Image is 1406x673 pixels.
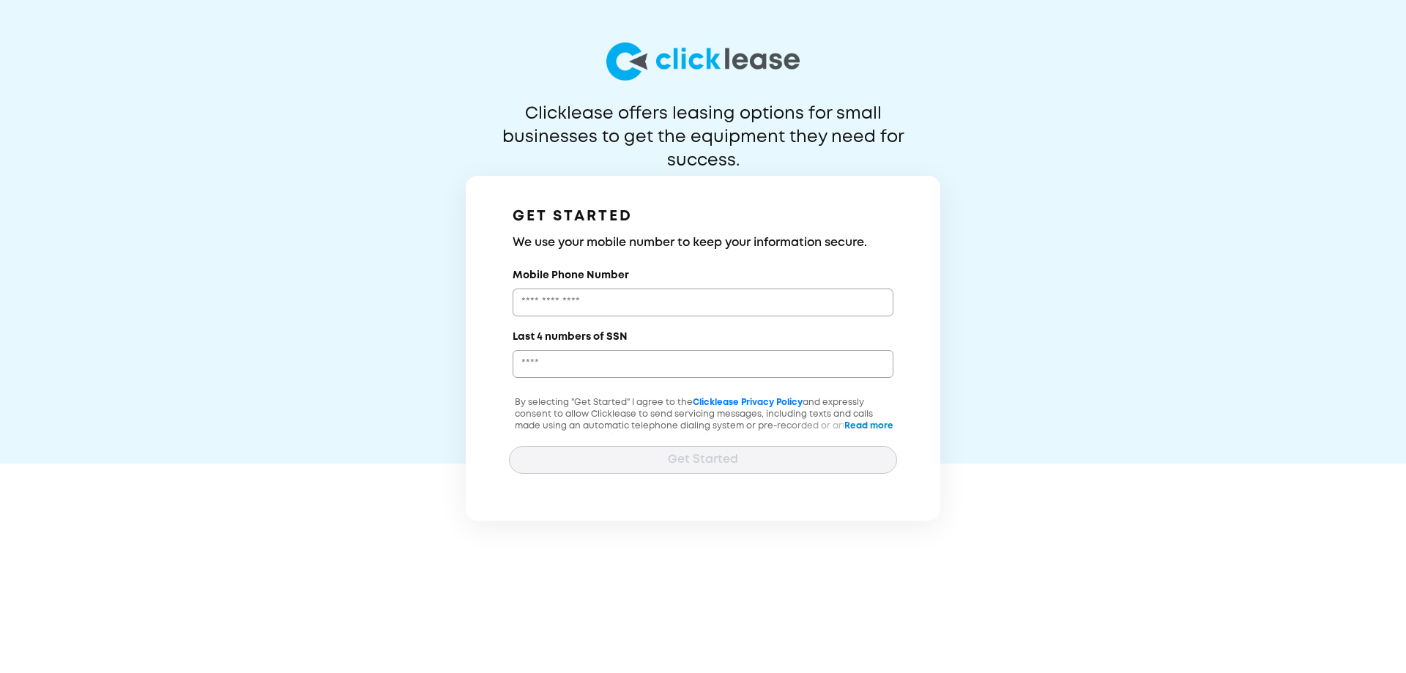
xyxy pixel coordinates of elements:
[693,398,803,406] a: Clicklease Privacy Policy
[509,446,897,474] button: Get Started
[513,268,629,283] label: Mobile Phone Number
[513,205,893,228] h1: GET STARTED
[513,234,893,252] h3: We use your mobile number to keep your information secure.
[509,397,897,467] p: By selecting "Get Started" I agree to the and expressly consent to allow Clicklease to send servi...
[466,103,940,149] p: Clicklease offers leasing options for small businesses to get the equipment they need for success.
[606,42,800,81] img: logo-larg
[513,330,628,344] label: Last 4 numbers of SSN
